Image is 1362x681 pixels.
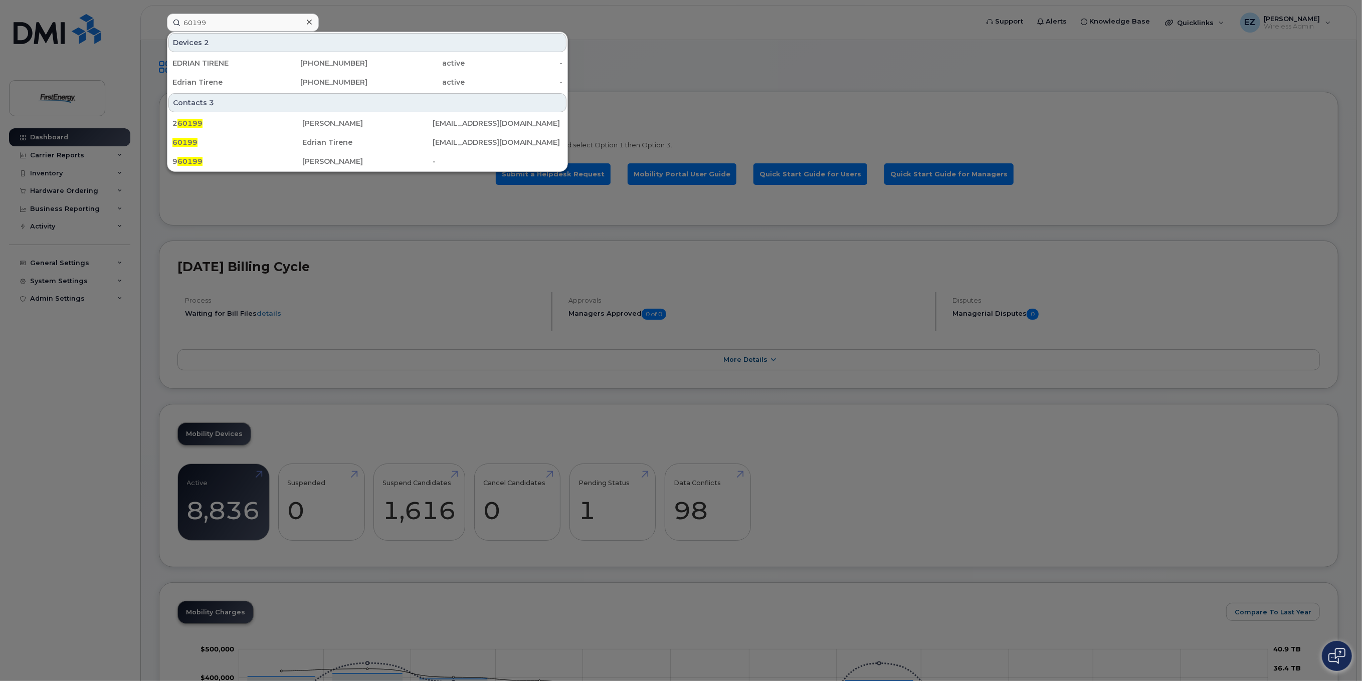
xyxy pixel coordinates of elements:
div: [PHONE_NUMBER] [270,77,368,87]
span: 2 [204,38,209,48]
span: 60199 [177,119,203,128]
div: - [433,156,562,166]
div: Edrian Tirene [172,77,270,87]
div: Edrian Tirene [302,137,432,147]
div: - [465,58,563,68]
div: - [465,77,563,87]
span: 60199 [177,157,203,166]
div: 2 [172,118,302,128]
a: 960199[PERSON_NAME]- [168,152,566,170]
span: 3 [209,98,214,108]
div: 9 [172,156,302,166]
div: active [367,77,465,87]
div: Devices [168,33,566,52]
a: EDRIAN TIRENE[PHONE_NUMBER]active- [168,54,566,72]
div: active [367,58,465,68]
a: Edrian Tirene[PHONE_NUMBER]active- [168,73,566,91]
img: Open chat [1328,648,1345,664]
a: 60199Edrian Tirene[EMAIL_ADDRESS][DOMAIN_NAME] [168,133,566,151]
div: EDRIAN TIRENE [172,58,270,68]
div: [PERSON_NAME] [302,118,432,128]
div: [EMAIL_ADDRESS][DOMAIN_NAME] [433,137,562,147]
span: 60199 [172,138,198,147]
div: [PHONE_NUMBER] [270,58,368,68]
div: [EMAIL_ADDRESS][DOMAIN_NAME] [433,118,562,128]
a: 260199[PERSON_NAME][EMAIL_ADDRESS][DOMAIN_NAME] [168,114,566,132]
div: [PERSON_NAME] [302,156,432,166]
div: Contacts [168,93,566,112]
